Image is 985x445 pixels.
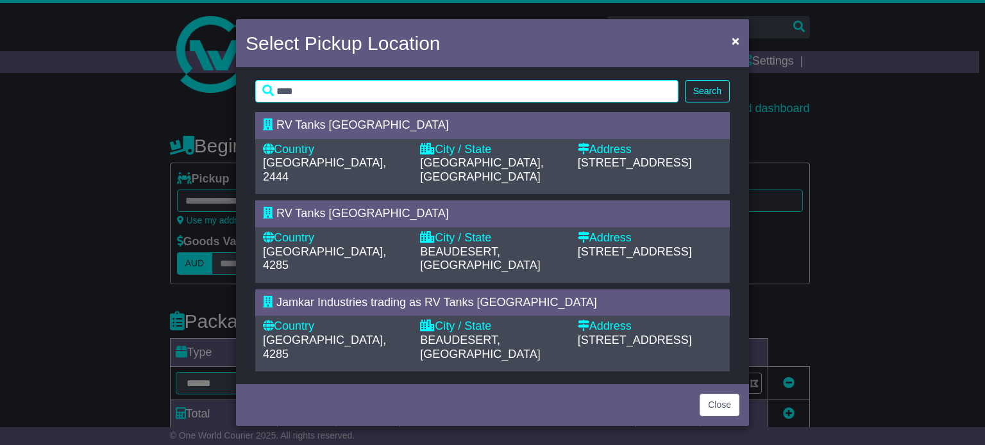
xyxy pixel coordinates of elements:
[578,320,722,334] div: Address
[420,334,540,360] span: BEAUDESERT, [GEOGRAPHIC_DATA]
[578,334,692,346] span: [STREET_ADDRESS]
[276,207,449,220] span: RV Tanks [GEOGRAPHIC_DATA]
[725,28,746,54] button: Close
[578,245,692,258] span: [STREET_ADDRESS]
[420,320,564,334] div: City / State
[276,296,597,309] span: Jamkar Industries trading as RV Tanks [GEOGRAPHIC_DATA]
[578,156,692,169] span: [STREET_ADDRESS]
[420,143,564,157] div: City / State
[578,231,722,245] div: Address
[263,156,386,183] span: [GEOGRAPHIC_DATA], 2444
[263,245,386,272] span: [GEOGRAPHIC_DATA], 4285
[263,320,407,334] div: Country
[263,231,407,245] div: Country
[578,143,722,157] div: Address
[263,334,386,360] span: [GEOGRAPHIC_DATA], 4285
[700,394,739,416] button: Close
[246,29,441,58] h4: Select Pickup Location
[420,245,540,272] span: BEAUDESERT, [GEOGRAPHIC_DATA]
[732,33,739,48] span: ×
[276,118,449,131] span: RV Tanks [GEOGRAPHIC_DATA]
[420,156,543,183] span: [GEOGRAPHIC_DATA], [GEOGRAPHIC_DATA]
[420,231,564,245] div: City / State
[263,143,407,157] div: Country
[685,80,730,102] button: Search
